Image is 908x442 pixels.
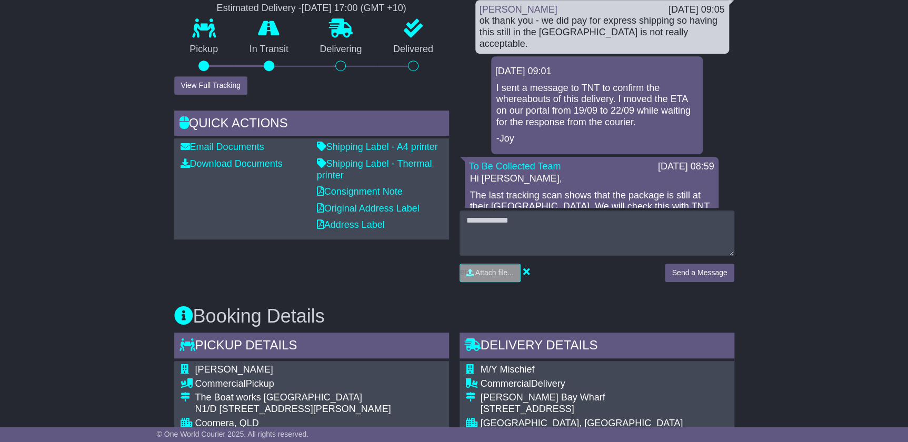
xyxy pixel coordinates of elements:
div: Quick Actions [174,110,449,139]
p: Pickup [174,44,234,55]
span: Commercial [481,378,531,389]
div: Delivery [481,378,683,390]
span: © One World Courier 2025. All rights reserved. [157,430,309,438]
div: [GEOGRAPHIC_DATA], [GEOGRAPHIC_DATA] [481,418,683,429]
p: I sent a message to TNT to confirm the whereabouts of this delivery. I moved the ETA on our porta... [496,83,697,128]
div: Pickup [195,378,391,390]
h3: Booking Details [174,306,734,327]
div: [STREET_ADDRESS] [481,404,683,415]
a: Address Label [317,219,385,230]
p: The last tracking scan shows that the package is still at their [GEOGRAPHIC_DATA]. We will check ... [470,190,713,224]
span: M/Y Mischief [481,364,535,375]
div: The Boat works [GEOGRAPHIC_DATA] [195,392,391,404]
a: Download Documents [181,158,283,169]
span: Commercial [195,378,246,389]
p: Delivered [377,44,449,55]
a: Consignment Note [317,186,403,197]
div: Pickup Details [174,333,449,361]
div: [PERSON_NAME] Bay Wharf [481,392,683,404]
p: Delivering [304,44,378,55]
div: [DATE] 08:59 [658,161,714,173]
a: Shipping Label - A4 printer [317,142,438,152]
div: Estimated Delivery - [174,3,449,14]
button: View Full Tracking [174,76,247,95]
div: [DATE] 09:05 [668,4,725,16]
span: [PERSON_NAME] [195,364,273,375]
div: [DATE] 17:00 (GMT +10) [302,3,406,14]
p: -Joy [496,133,697,145]
div: [DATE] 09:01 [495,66,699,77]
div: Coomera, QLD [195,418,391,429]
p: In Transit [234,44,304,55]
button: Send a Message [665,264,734,282]
a: Email Documents [181,142,264,152]
a: Original Address Label [317,203,420,214]
a: [PERSON_NAME] [480,4,557,15]
div: ok thank you - we did pay for express shipping so having this still in the [GEOGRAPHIC_DATA] is n... [480,15,725,49]
a: Shipping Label - Thermal printer [317,158,432,180]
a: To Be Collected Team [469,161,561,172]
div: Delivery Details [460,333,734,361]
div: N1/D [STREET_ADDRESS][PERSON_NAME] [195,404,391,415]
p: Hi [PERSON_NAME], [470,173,713,185]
